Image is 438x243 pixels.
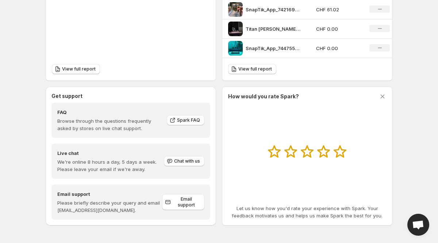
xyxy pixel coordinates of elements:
[177,117,200,123] span: Spark FAQ
[228,93,299,100] h3: How would you rate Spark?
[57,190,162,198] h4: Email support
[57,117,162,132] p: Browse through the questions frequently asked by stores on live chat support.
[407,214,429,236] a: Open chat
[228,22,243,36] img: Titan Nebel - Slide 1
[57,199,162,214] p: Please briefly describe your query and email [EMAIL_ADDRESS][DOMAIN_NAME].
[246,6,300,13] p: SnapTik_App_7421698389605141806-HD
[52,64,100,74] a: View full report
[246,25,300,33] p: Titan [PERSON_NAME] - Slide 1
[162,194,204,210] a: Email support
[174,158,200,164] span: Chat with us
[167,115,204,125] a: Spark FAQ
[228,2,243,17] img: SnapTik_App_7421698389605141806-HD
[57,109,162,116] h4: FAQ
[228,205,386,219] p: Let us know how you'd rate your experience with Spark. Your feedback motivates us and helps us ma...
[316,25,358,33] p: CHF 0.00
[316,45,358,52] p: CHF 0.00
[51,92,82,100] h3: Get support
[57,149,163,157] h4: Live chat
[172,196,200,208] span: Email support
[57,158,163,173] p: We're online 8 hours a day, 5 days a week. Please leave your email if we're away.
[228,64,276,74] a: View full report
[62,66,96,72] span: View full report
[238,66,272,72] span: View full report
[246,45,300,52] p: SnapTik_App_7447550780556594463-HD
[316,6,358,13] p: CHF 61.02
[164,156,204,166] button: Chat with us
[228,41,243,56] img: SnapTik_App_7447550780556594463-HD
